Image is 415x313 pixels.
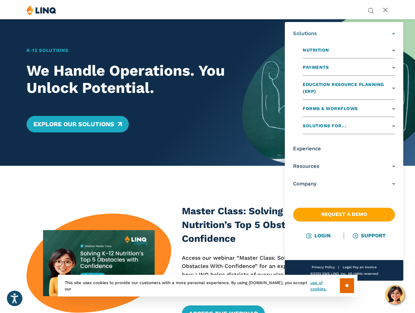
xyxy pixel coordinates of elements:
[303,79,395,100] a: Education Resource Planning (ERP)
[27,47,225,54] h1: K‑12 Solutions
[293,208,395,222] a: Request a Demo
[343,265,352,269] a: Legal
[383,7,388,14] button: Open Main Menu
[293,180,395,187] a: Company
[303,47,329,54] span: Nutrition
[293,163,395,170] a: Resources
[310,280,340,292] a: use of cookies.
[27,116,129,132] a: Explore Our Solutions
[303,64,329,71] span: Payments
[293,180,317,187] span: Company
[303,122,346,130] span: Solutions for...
[58,275,357,296] div: This site uses cookies to provide our customers with a more personal experience. By using [DOMAIN...
[303,120,395,134] a: Solutions for...
[303,103,395,117] a: Forms & Workflows
[182,204,357,245] h3: Master Class: Solving K-12 Nutrition’s Top 5 Obstacles With Confidence
[368,7,374,13] button: Open Search Bar
[293,145,321,152] span: Experience
[285,22,403,281] nav: Primary Navigation
[293,145,395,152] a: Experience
[312,265,335,269] a: Privacy Policy
[310,272,378,276] span: ©2025 EMS LINQ, Inc. All rights reserved
[242,19,415,166] img: Home Banner
[307,233,331,239] a: Login
[353,233,386,239] a: Support
[303,62,395,76] a: Payments
[293,30,395,37] a: Solutions
[385,285,405,304] button: Hello, have a question? Let’s chat.
[27,62,225,97] h2: We Handle Operations. You Unlock Potential.
[293,30,317,37] span: Solutions
[303,45,395,58] a: Nutrition
[353,265,377,269] a: Pay an Invoice
[182,254,357,296] p: Access our webinar “Master Class: Solving K-12 Nutrition’s Top 5 Obstacles With Confidence” for a...
[368,5,374,13] nav: Utility Navigation
[293,163,319,170] span: Resources
[27,5,56,15] img: LINQ | K‑12 Software
[303,105,358,112] span: Forms & Workflows
[303,81,391,96] span: Education Resource Planning (ERP)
